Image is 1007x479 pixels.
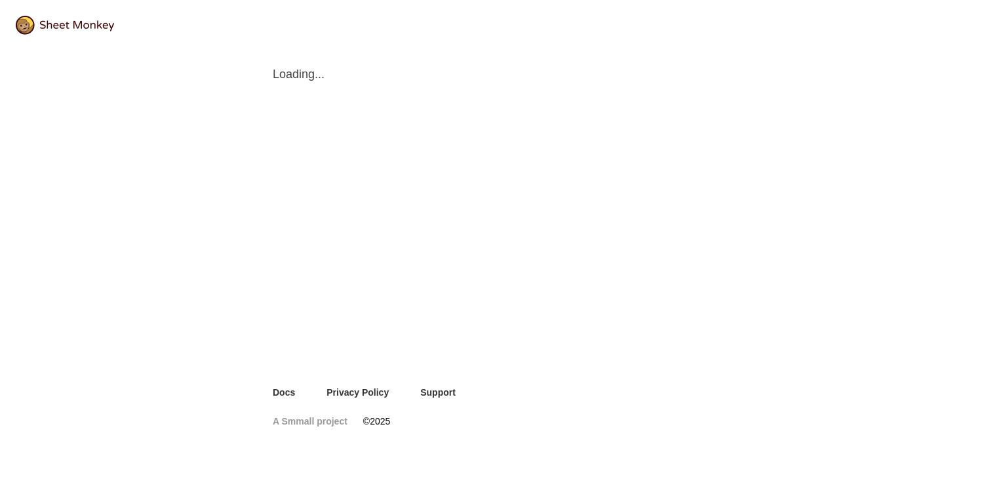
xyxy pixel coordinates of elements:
a: Docs [273,386,295,399]
span: Loading... [273,66,734,82]
span: © 2025 [363,415,390,428]
img: logo@2x.png [16,16,114,35]
a: A Smmall project [273,415,347,428]
a: Support [420,386,456,399]
a: Privacy Policy [326,386,389,399]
